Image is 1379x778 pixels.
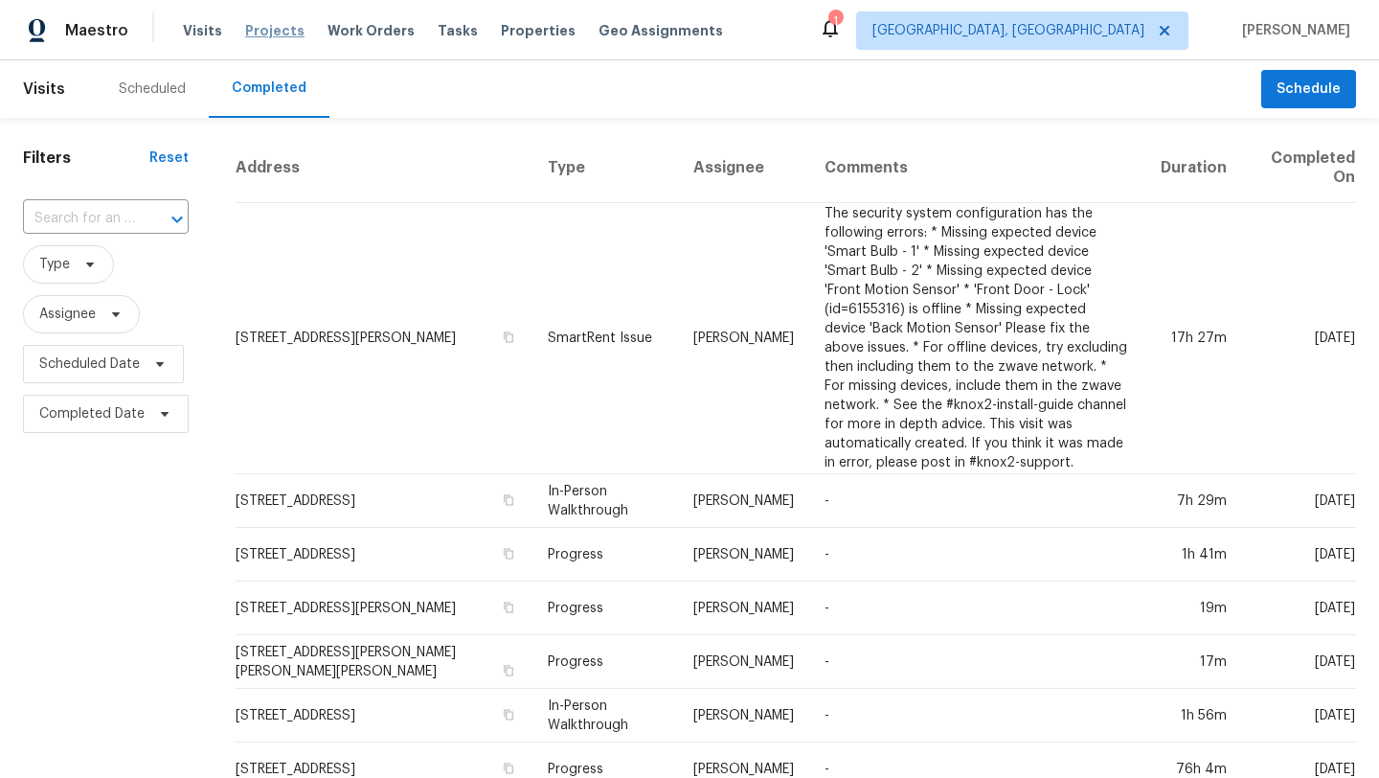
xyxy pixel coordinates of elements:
[809,528,1145,582] td: -
[1145,635,1242,689] td: 17m
[65,21,128,40] span: Maestro
[500,662,517,679] button: Copy Address
[1145,474,1242,528] td: 7h 29m
[1242,528,1356,582] td: [DATE]
[532,203,678,474] td: SmartRent Issue
[235,203,532,474] td: [STREET_ADDRESS][PERSON_NAME]
[235,528,532,582] td: [STREET_ADDRESS]
[235,635,532,689] td: [STREET_ADDRESS][PERSON_NAME][PERSON_NAME][PERSON_NAME]
[809,474,1145,528] td: -
[235,582,532,635] td: [STREET_ADDRESS][PERSON_NAME]
[500,545,517,562] button: Copy Address
[1242,635,1356,689] td: [DATE]
[678,203,809,474] td: [PERSON_NAME]
[678,689,809,743] td: [PERSON_NAME]
[1277,78,1341,102] span: Schedule
[39,305,96,324] span: Assignee
[1145,689,1242,743] td: 1h 56m
[599,21,723,40] span: Geo Assignments
[23,68,65,110] span: Visits
[500,706,517,723] button: Copy Address
[438,24,478,37] span: Tasks
[500,599,517,616] button: Copy Address
[809,203,1145,474] td: The security system configuration has the following errors: * Missing expected device 'Smart Bulb...
[872,21,1144,40] span: [GEOGRAPHIC_DATA], [GEOGRAPHIC_DATA]
[678,474,809,528] td: [PERSON_NAME]
[1242,474,1356,528] td: [DATE]
[500,492,517,509] button: Copy Address
[1242,582,1356,635] td: [DATE]
[809,635,1145,689] td: -
[532,528,678,582] td: Progress
[1145,203,1242,474] td: 17h 27m
[678,635,809,689] td: [PERSON_NAME]
[1145,582,1242,635] td: 19m
[532,635,678,689] td: Progress
[39,355,140,374] span: Scheduled Date
[119,80,186,99] div: Scheduled
[501,21,576,40] span: Properties
[828,11,842,31] div: 1
[39,404,145,423] span: Completed Date
[500,329,517,346] button: Copy Address
[183,21,222,40] span: Visits
[1242,203,1356,474] td: [DATE]
[678,133,809,203] th: Assignee
[235,689,532,743] td: [STREET_ADDRESS]
[23,204,135,234] input: Search for an address...
[39,255,70,274] span: Type
[164,206,191,233] button: Open
[809,689,1145,743] td: -
[1242,133,1356,203] th: Completed On
[809,133,1145,203] th: Comments
[232,79,306,98] div: Completed
[809,582,1145,635] td: -
[532,133,678,203] th: Type
[532,689,678,743] td: In-Person Walkthrough
[678,528,809,582] td: [PERSON_NAME]
[328,21,415,40] span: Work Orders
[235,133,532,203] th: Address
[532,474,678,528] td: In-Person Walkthrough
[245,21,305,40] span: Projects
[500,760,517,777] button: Copy Address
[235,474,532,528] td: [STREET_ADDRESS]
[1145,528,1242,582] td: 1h 41m
[1242,689,1356,743] td: [DATE]
[678,582,809,635] td: [PERSON_NAME]
[1234,21,1350,40] span: [PERSON_NAME]
[149,149,189,168] div: Reset
[532,582,678,635] td: Progress
[23,149,149,168] h1: Filters
[1261,70,1356,109] button: Schedule
[1145,133,1242,203] th: Duration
